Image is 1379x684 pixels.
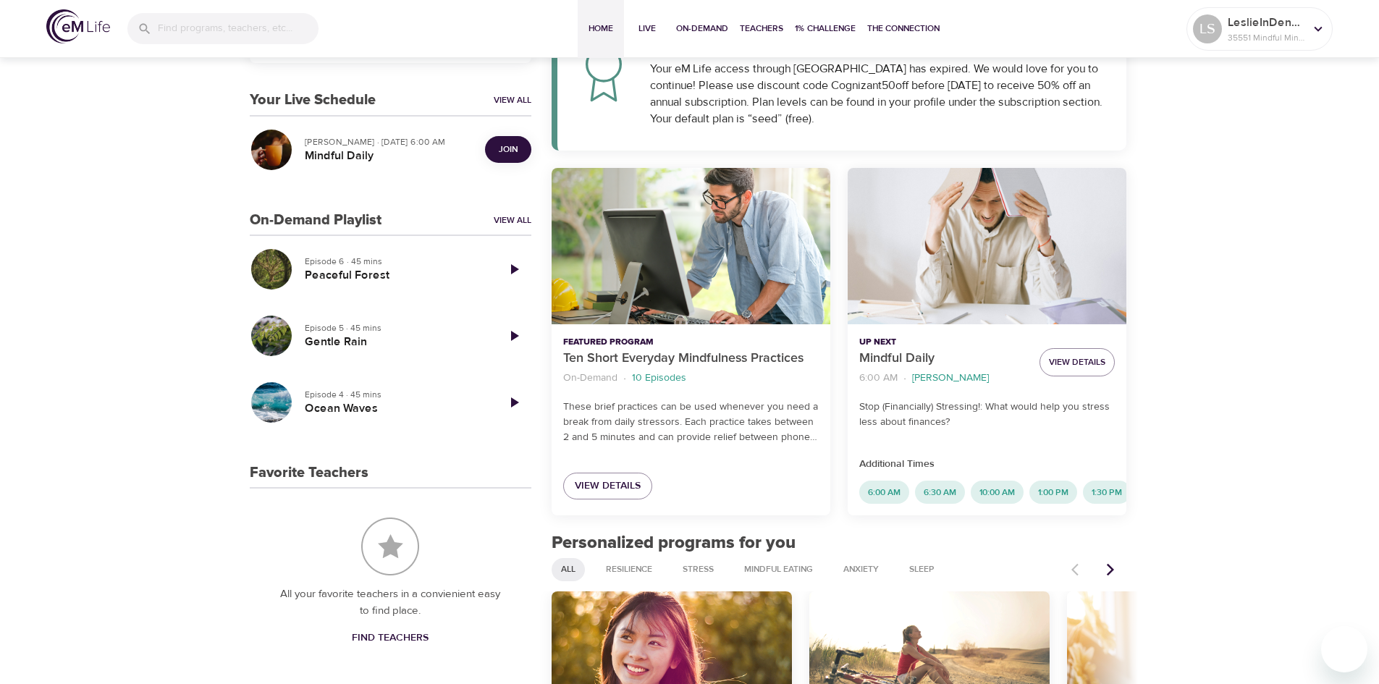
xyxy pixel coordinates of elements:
[305,321,485,334] p: Episode 5 · 45 mins
[305,268,485,283] h5: Peaceful Forest
[250,381,293,424] button: Ocean Waves
[676,21,728,36] span: On-Demand
[632,371,686,386] p: 10 Episodes
[971,481,1024,504] div: 10:00 AM
[1228,31,1304,44] p: 35551 Mindful Minutes
[1029,486,1077,499] span: 1:00 PM
[1095,554,1126,586] button: Next items
[859,486,909,499] span: 6:00 AM
[1193,14,1222,43] div: LS
[630,21,665,36] span: Live
[250,465,368,481] h3: Favorite Teachers
[305,401,485,416] h5: Ocean Waves
[305,334,485,350] h5: Gentle Rain
[1029,481,1077,504] div: 1:00 PM
[158,13,319,44] input: Find programs, teachers, etc...
[563,473,652,499] a: View Details
[563,368,819,388] nav: breadcrumb
[623,368,626,388] li: ·
[867,21,940,36] span: The Connection
[1039,348,1115,376] button: View Details
[361,518,419,575] img: Favorite Teachers
[563,349,819,368] p: Ten Short Everyday Mindfulness Practices
[563,336,819,349] p: Featured Program
[352,629,429,647] span: Find Teachers
[915,481,965,504] div: 6:30 AM
[848,168,1126,325] button: Mindful Daily
[834,558,888,581] div: Anxiety
[346,625,434,651] a: Find Teachers
[552,168,830,325] button: Ten Short Everyday Mindfulness Practices
[971,486,1024,499] span: 10:00 AM
[673,558,723,581] div: Stress
[583,21,618,36] span: Home
[859,457,1115,472] p: Additional Times
[735,558,822,581] div: Mindful Eating
[597,563,661,575] span: Resilience
[795,21,856,36] span: 1% Challenge
[900,558,944,581] div: Sleep
[499,142,518,157] span: Join
[552,563,584,575] span: All
[859,481,909,504] div: 6:00 AM
[740,21,783,36] span: Teachers
[497,385,531,420] a: Play Episode
[903,368,906,388] li: ·
[1083,481,1131,504] div: 1:30 PM
[497,318,531,353] a: Play Episode
[901,563,943,575] span: Sleep
[552,533,1127,554] h2: Personalized programs for you
[305,388,485,401] p: Episode 4 · 45 mins
[305,148,473,164] h5: Mindful Daily
[250,92,376,109] h3: Your Live Schedule
[915,486,965,499] span: 6:30 AM
[1228,14,1304,31] p: LeslieInDenver
[279,586,502,619] p: All your favorite teachers in a convienient easy to find place.
[735,563,822,575] span: Mindful Eating
[563,400,819,445] p: These brief practices can be used whenever you need a break from daily stressors. Each practice t...
[250,248,293,291] button: Peaceful Forest
[859,400,1115,430] p: Stop (Financially) Stressing!: What would help you stress less about finances?
[1083,486,1131,499] span: 1:30 PM
[305,135,473,148] p: [PERSON_NAME] · [DATE] 6:00 AM
[650,61,1110,127] div: Your eM Life access through [GEOGRAPHIC_DATA] has expired. We would love for you to continue! Ple...
[859,368,1028,388] nav: breadcrumb
[250,212,381,229] h3: On-Demand Playlist
[46,9,110,43] img: logo
[575,477,641,495] span: View Details
[859,349,1028,368] p: Mindful Daily
[494,214,531,227] a: View All
[1321,626,1367,672] iframe: Button to launch messaging window
[674,563,722,575] span: Stress
[497,252,531,287] a: Play Episode
[305,255,485,268] p: Episode 6 · 45 mins
[596,558,662,581] div: Resilience
[494,94,531,106] a: View All
[250,314,293,358] button: Gentle Rain
[563,371,617,386] p: On-Demand
[485,136,531,163] button: Join
[552,558,585,581] div: All
[859,336,1028,349] p: Up Next
[912,371,989,386] p: [PERSON_NAME]
[1049,355,1105,370] span: View Details
[835,563,887,575] span: Anxiety
[859,371,898,386] p: 6:00 AM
